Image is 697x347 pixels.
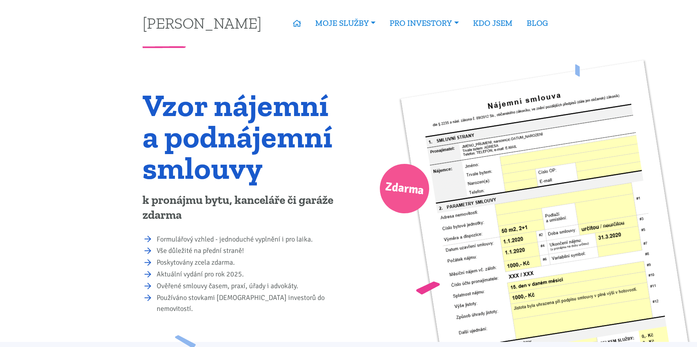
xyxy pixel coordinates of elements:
a: KDO JSEM [466,14,520,32]
h1: Vzor nájemní a podnájemní smlouvy [143,89,343,183]
a: MOJE SLUŽBY [308,14,383,32]
li: Formulářový vzhled - jednoduché vyplnění i pro laika. [157,234,343,245]
span: Zdarma [384,176,425,201]
li: Aktuální vydání pro rok 2025. [157,269,343,280]
li: Používáno stovkami [DEMOGRAPHIC_DATA] investorů do nemovitostí. [157,292,343,314]
li: Poskytovány zcela zdarma. [157,257,343,268]
a: BLOG [520,14,555,32]
a: [PERSON_NAME] [143,15,262,31]
a: PRO INVESTORY [383,14,466,32]
li: Vše důležité na přední straně! [157,245,343,256]
p: k pronájmu bytu, kanceláře či garáže zdarma [143,193,343,223]
li: Ověřené smlouvy časem, praxí, úřady i advokáty. [157,281,343,292]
